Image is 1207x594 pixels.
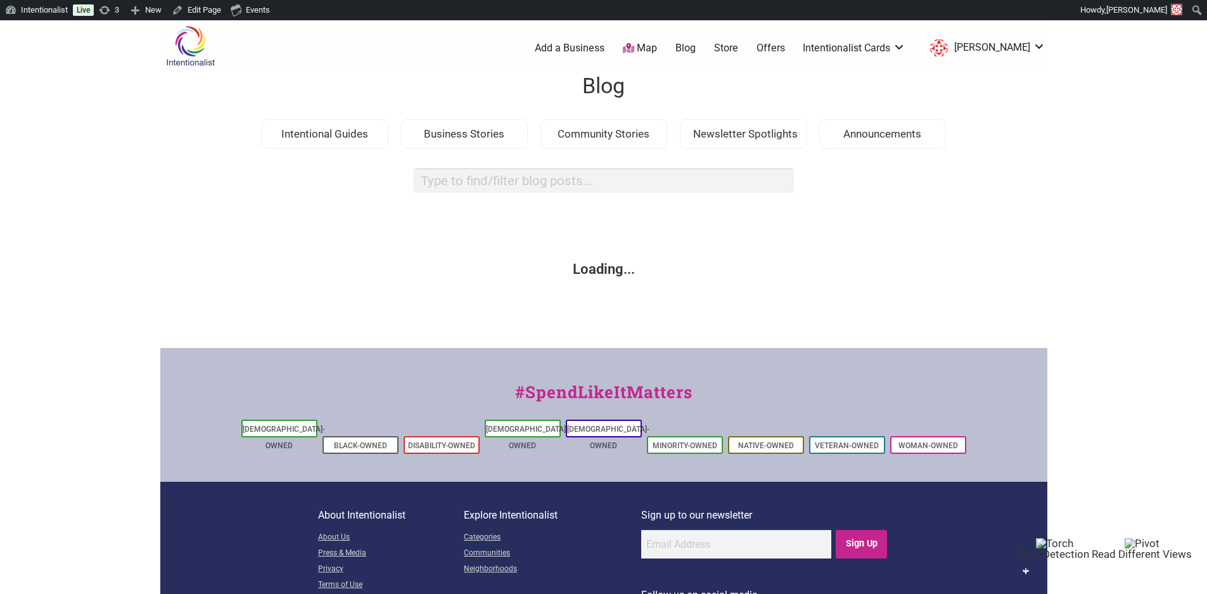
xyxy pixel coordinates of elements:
div: Newsletter Spotlights [680,119,807,150]
a: [DEMOGRAPHIC_DATA]-Owned [567,425,649,450]
div: #SpendLikeItMatters [160,380,1047,417]
input: search box [414,168,794,193]
li: Sarah-Studer [924,37,1045,60]
div: Intentional Guides [262,119,388,150]
a: Neighborhoods [464,562,641,578]
a: Store [714,41,738,55]
a: Blog [675,41,696,55]
a: About Us [318,530,464,546]
a: Intentionalist Cards [803,41,905,55]
div: Business Stories [401,119,528,150]
a: Press & Media [318,546,464,562]
img: Torch [1036,538,1073,549]
a: Live [73,4,94,16]
a: Terms of Use [318,578,464,593]
p: Sign up to our newsletter [641,507,889,524]
a: Communities [464,546,641,562]
img: Intentionalist [160,25,220,67]
input: Email Address [641,530,831,558]
a: Minority-Owned [653,441,717,450]
a: Veteran-Owned [815,441,879,450]
a: Offers [757,41,785,55]
a: [DEMOGRAPHIC_DATA]-Owned [486,425,568,450]
a: Woman-Owned [898,441,958,450]
a: Map [623,41,657,56]
h1: Blog [186,71,1022,101]
span: [PERSON_NAME] [1106,5,1167,15]
a: Disability-Owned [408,441,475,450]
a: Add a Business [535,41,604,55]
img: Pivot [1125,538,1159,549]
button: Pivot Read Different Views [1092,538,1192,560]
a: Native-Owned [738,441,794,450]
a: Categories [464,530,641,546]
span: Read Different Views [1092,548,1192,560]
a: Privacy [318,562,464,578]
input: Sign Up [836,530,887,558]
a: [PERSON_NAME] [924,37,1045,60]
span: Bias Detection [1019,548,1089,560]
div: Announcements [819,119,946,150]
div: Community Stories [540,119,667,150]
a: [DEMOGRAPHIC_DATA]-Owned [243,425,325,450]
p: Explore Intentionalist [464,507,641,524]
p: About Intentionalist [318,507,464,524]
a: Black-Owned [334,441,387,450]
button: Torch Bias Detection [1019,538,1089,560]
div: Loading... [173,216,1035,323]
